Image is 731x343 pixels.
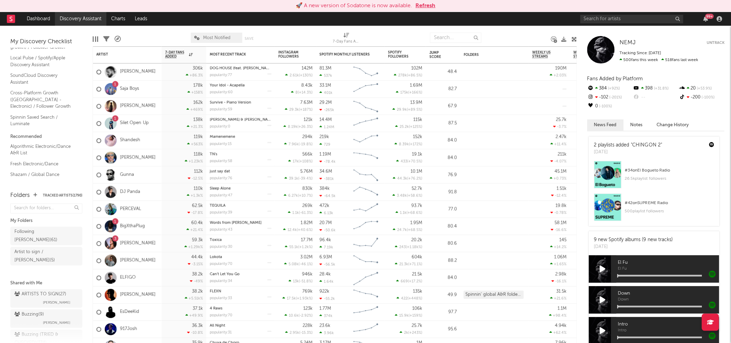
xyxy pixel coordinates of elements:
[551,227,566,232] div: -16.6 %
[395,125,422,129] div: ( )
[245,37,254,40] button: Save
[283,227,313,232] div: ( )
[301,238,313,242] div: 17.7M
[120,258,155,263] a: [PERSON_NAME]
[187,210,203,215] div: -17.8 %
[652,87,668,91] span: +31.8 %
[319,125,334,129] div: 1.24M
[587,119,623,131] button: News Feed
[633,84,678,93] div: 398
[410,125,421,129] span: +125 %
[187,90,203,95] div: +158 %
[302,66,313,71] div: 142M
[278,50,302,59] div: Instagram Followers
[412,152,422,156] div: 19.1k
[210,91,233,94] div: popularity: 60
[350,98,381,115] svg: Chart title
[210,228,232,232] div: popularity: 43
[210,101,271,105] div: Survive - Piano Version
[55,12,106,26] a: Discovery Assistant
[10,133,82,141] div: Recommended
[210,255,222,259] a: Lokota
[409,91,421,95] span: +166 %
[210,108,232,111] div: popularity: 59
[532,50,556,59] span: Weekly US Streams
[298,228,311,232] span: +40.6 %
[333,38,360,46] div: 7-Day Fans Added (7-Day Fans Added)
[299,177,311,180] span: -39.4 %
[397,194,407,198] span: 3.48k
[429,188,457,196] div: 91.8
[607,87,620,91] span: +92 %
[210,289,221,293] a: FLEXN
[288,125,297,129] span: 8.19k
[393,227,422,232] div: ( )
[411,66,422,71] div: 102M
[115,29,121,49] div: A&R Pipeline
[463,53,515,57] div: Folders
[394,142,422,146] div: ( )
[429,239,457,248] div: 80.6
[43,298,70,307] span: [PERSON_NAME]
[319,159,335,164] div: -78.4k
[193,83,203,88] div: 178k
[188,176,203,180] div: -12.5 %
[625,207,714,215] div: 500 playlist followers
[289,108,299,112] span: 29.3k
[287,228,297,232] span: 12.4k
[397,228,407,232] span: 24.7k
[210,193,232,197] div: popularity: 47
[703,16,708,22] button: 99+
[93,29,98,49] div: Edit Columns
[193,186,203,191] div: 110k
[319,238,331,242] div: 96.4k
[319,108,334,112] div: -265k
[608,96,622,99] span: -201 %
[429,68,457,76] div: 48.4
[130,12,152,26] a: Leads
[429,222,457,230] div: 80.4
[319,203,329,208] div: 472k
[319,83,331,88] div: 33.1M
[301,83,313,88] div: 8.43k
[620,58,698,62] span: 518 fans last week
[120,292,155,298] a: [PERSON_NAME]
[300,221,313,225] div: 1.82M
[396,210,422,215] div: ( )
[557,152,566,156] div: 211k
[210,152,271,156] div: TN's
[410,100,422,105] div: 13.9M
[210,221,261,225] a: Words from [PERSON_NAME]
[120,309,139,315] a: EsDeeKid
[300,108,311,112] span: +187 %
[120,206,141,212] a: PERCEVAL
[293,159,298,163] span: 17k
[350,235,381,252] svg: Chart title
[594,149,662,156] div: [DATE]
[649,119,695,131] button: Change History
[319,73,332,78] div: 537k
[284,142,313,146] div: ( )
[210,238,222,242] a: Toxica
[594,244,672,250] div: [DATE]
[319,221,332,225] div: 20.7M
[14,290,66,298] div: ARTISTS TO SIGN ( 27 )
[210,238,271,242] div: Toxica
[191,221,203,225] div: 60.4k
[14,310,44,319] div: Buzzing ( 9 )
[288,159,313,163] div: ( )
[696,87,712,91] span: +53.9 %
[203,36,231,40] span: Most Notified
[350,149,381,166] svg: Chart title
[96,52,148,57] div: Artist
[319,118,332,122] div: 14.4M
[705,14,714,19] div: 99 +
[210,187,231,190] a: Sleep Alone
[396,90,422,95] div: ( )
[559,238,566,242] div: 145
[210,187,271,190] div: Sleep Alone
[10,247,82,265] a: Artist to sign / [PERSON_NAME](5)
[393,176,422,180] div: ( )
[210,176,232,180] div: popularity: 76
[550,159,566,163] div: -4.07 %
